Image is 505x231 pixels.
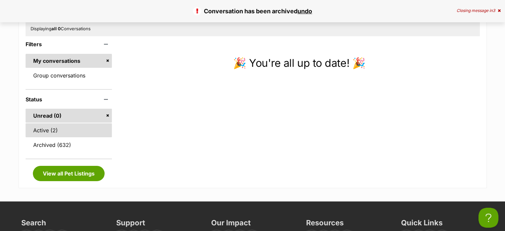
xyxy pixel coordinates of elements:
[26,109,112,123] a: Unread (0)
[26,41,112,47] header: Filters
[33,166,105,181] a: View all Pet Listings
[119,55,479,71] p: 🎉 You're all up to date! 🎉
[26,68,112,82] a: Group conversations
[478,208,498,228] iframe: Help Scout Beacon - Open
[457,8,501,13] div: Closing message in
[51,26,61,31] strong: all 0
[297,8,312,15] a: undo
[26,123,112,137] a: Active (2)
[493,8,495,13] span: 3
[26,96,112,102] header: Status
[26,138,112,152] a: Archived (632)
[31,26,91,31] span: Displaying Conversations
[26,54,112,68] a: My conversations
[7,7,498,16] p: Conversation has been archived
